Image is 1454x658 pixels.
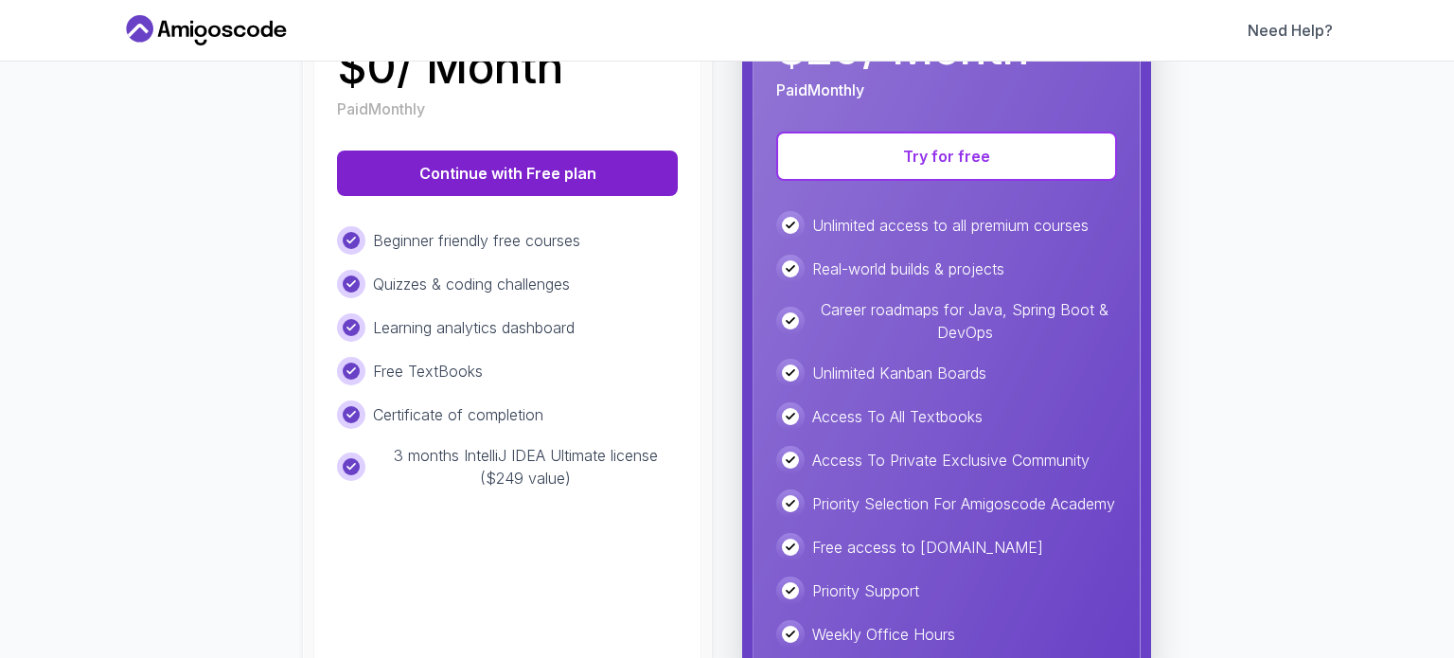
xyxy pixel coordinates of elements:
[812,362,986,384] p: Unlimited Kanban Boards
[812,258,1004,280] p: Real-world builds & projects
[776,79,864,101] p: Paid Monthly
[373,229,580,252] p: Beginner friendly free courses
[812,579,919,602] p: Priority Support
[812,405,983,428] p: Access To All Textbooks
[812,492,1115,515] p: Priority Selection For Amigoscode Academy
[373,316,575,339] p: Learning analytics dashboard
[776,26,1029,71] p: $ 29 / Month
[1248,19,1333,42] a: Need Help?
[812,449,1090,471] p: Access To Private Exclusive Community
[812,623,955,646] p: Weekly Office Hours
[373,403,543,426] p: Certificate of completion
[373,273,570,295] p: Quizzes & coding challenges
[812,536,1043,559] p: Free access to [DOMAIN_NAME]
[373,444,678,489] p: 3 months IntelliJ IDEA Ultimate license ($249 value)
[373,360,483,382] p: Free TextBooks
[337,151,678,196] button: Continue with Free plan
[812,298,1117,344] p: Career roadmaps for Java, Spring Boot & DevOps
[812,214,1089,237] p: Unlimited access to all premium courses
[337,98,425,120] p: Paid Monthly
[337,44,563,90] p: $ 0 / Month
[776,132,1117,181] button: Try for free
